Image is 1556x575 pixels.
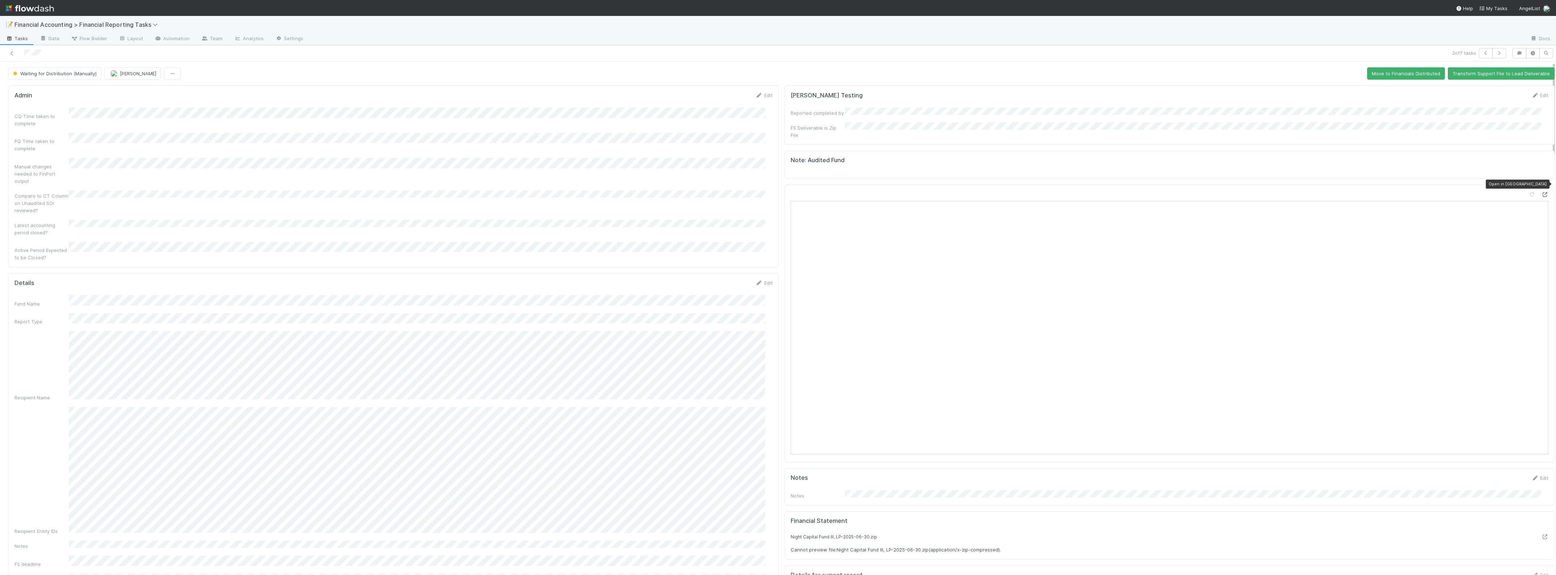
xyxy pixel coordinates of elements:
[6,35,28,42] span: Tasks
[1367,67,1445,80] button: Move to Financials Distributed
[14,163,69,185] div: Manual changes needed to FinPort output
[71,35,107,42] span: Flow Builder
[14,280,34,287] h5: Details
[14,528,69,535] div: Recipient Entity IDs
[104,67,161,80] button: [PERSON_NAME]
[756,280,773,286] a: Edit
[1543,5,1550,12] img: avatar_8d06466b-a936-4205-8f52-b0cc03e2a179.png
[1452,49,1476,56] span: 2 of 7 tasks
[14,318,69,325] div: Report Type
[14,300,69,307] div: Fund Name
[34,33,65,45] a: Data
[195,33,228,45] a: Team
[113,33,149,45] a: Layout
[14,222,69,236] div: Latest accounting period closed?
[270,33,309,45] a: Settings
[14,394,69,401] div: Recipient Name
[1531,475,1548,481] a: Edit
[791,534,877,540] small: Night Capital Fund III, LP-2025-06-30.zip
[14,542,69,550] div: Notes
[110,70,118,77] img: avatar_8d06466b-a936-4205-8f52-b0cc03e2a179.png
[1519,5,1540,11] span: AngelList
[791,92,863,99] h5: [PERSON_NAME] Testing
[65,33,113,45] a: Flow Builder
[14,113,69,127] div: CQ Time taken to complete
[791,546,1549,553] div: Cannot preview file: Night Capital Fund III, LP-2025-06-30.zip ( application/x-zip-compressed ).
[1448,67,1555,80] button: Transform Support File to Lead Deliverable
[1525,33,1556,45] a: Docs
[791,492,845,499] div: Notes
[791,157,1549,164] h5: Note: Audited Fund
[791,109,845,117] div: Reported completed by
[14,192,69,214] div: Compare to CT Column on Unaudited SOI reviewed?
[14,21,161,28] span: Financial Accounting > Financial Reporting Tasks
[756,92,773,98] a: Edit
[14,138,69,152] div: PQ Time taken to complete
[228,33,270,45] a: Analytics
[1479,5,1508,12] a: My Tasks
[14,561,69,568] div: FS deadline
[1479,5,1508,11] span: My Tasks
[14,247,69,261] div: Active Period Expected to be Closed?
[6,2,54,14] img: logo-inverted-e16ddd16eac7371096b0.svg
[8,67,101,80] button: Waiting for Distribution (Manually)
[1531,92,1548,98] a: Edit
[791,517,847,525] h5: Financial Statement
[120,71,156,76] span: [PERSON_NAME]
[6,21,13,28] span: 📝
[14,92,32,99] h5: Admin
[1456,5,1473,12] div: Help
[149,33,195,45] a: Automation
[791,474,808,482] h5: Notes
[791,124,845,139] div: FS Deliverable is Zip File
[12,71,97,76] span: Waiting for Distribution (Manually)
